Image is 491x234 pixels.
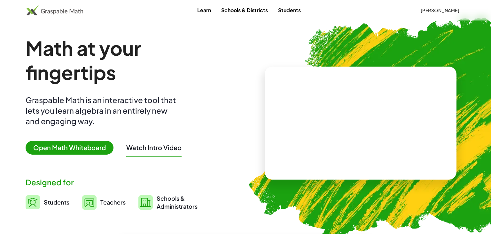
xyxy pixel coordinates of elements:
a: Teachers [82,194,126,210]
h1: Math at your fingertips [26,36,229,85]
a: Open Math Whiteboard [26,145,119,151]
img: svg%3e [82,195,97,210]
a: Schools &Administrators [138,194,198,210]
span: Students [44,198,69,206]
span: Schools & Administrators [157,194,198,210]
img: svg%3e [26,195,40,209]
a: Students [26,194,69,210]
div: Graspable Math is an interactive tool that lets you learn algebra in an entirely new and engaging... [26,95,179,126]
button: Watch Intro Video [126,143,182,152]
a: Students [273,4,306,16]
span: Teachers [100,198,126,206]
span: [PERSON_NAME] [420,7,459,13]
a: Learn [192,4,216,16]
span: Open Math Whiteboard [26,141,113,155]
video: What is this? This is dynamic math notation. Dynamic math notation plays a central role in how Gr... [313,99,409,147]
img: svg%3e [138,195,153,210]
button: [PERSON_NAME] [415,4,464,16]
a: Schools & Districts [216,4,273,16]
div: Designed for [26,177,235,188]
